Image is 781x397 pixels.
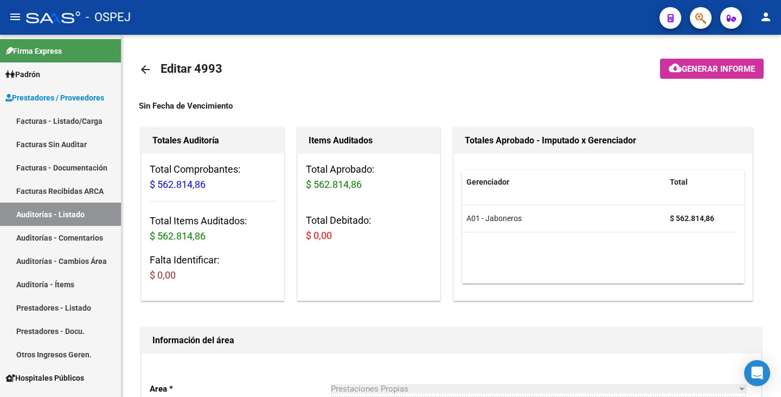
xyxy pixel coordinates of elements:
[5,68,40,80] span: Padrón
[139,63,152,76] mat-icon: arrow_back
[152,132,273,149] h1: Totales Auditoría
[660,59,764,79] button: Generar informe
[306,162,432,192] h3: Total Aprobado:
[759,10,772,23] mat-icon: person
[5,92,104,104] span: Prestadores / Proveedores
[150,213,276,244] h3: Total Items Auditados:
[5,372,84,384] span: Hospitales Públicos
[152,332,750,349] h1: Información del área
[462,171,665,194] datatable-header-cell: Gerenciador
[670,178,688,186] span: Total
[309,132,429,149] h1: Items Auditados
[306,230,332,241] span: $ 0,00
[682,64,755,74] span: Generar informe
[150,269,176,281] span: $ 0,00
[86,5,131,29] span: - OSPEJ
[665,171,736,194] datatable-header-cell: Total
[139,100,764,112] div: Sin Fecha de Vencimiento
[744,360,770,386] div: Open Intercom Messenger
[306,213,432,243] h3: Total Debitado:
[331,384,408,394] span: Prestaciones Propias
[150,253,276,283] h3: Falta Identificar:
[150,162,276,192] h3: Total Comprobantes:
[150,230,206,242] span: $ 562.814,86
[465,132,741,149] h1: Totales Aprobado - Imputado x Gerenciador
[161,62,222,75] span: Editar 4993
[306,179,362,190] span: $ 562.814,86
[9,10,22,23] mat-icon: menu
[466,178,509,186] span: Gerenciador
[669,61,682,74] mat-icon: cloud_download
[670,214,714,223] strong: $ 562.814,86
[150,383,331,395] p: Area *
[466,214,522,223] span: A01 - Jaboneros
[5,45,62,57] span: Firma Express
[150,179,206,190] span: $ 562.814,86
